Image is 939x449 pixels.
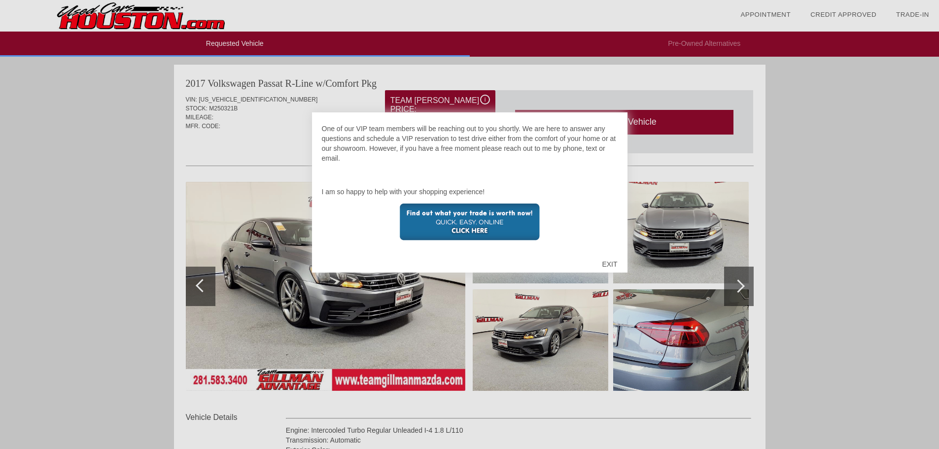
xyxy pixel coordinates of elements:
a: Credit Approved [810,11,876,18]
div: EXIT [592,249,627,279]
p: I am so happy to help with your shopping experience! [322,187,618,197]
a: Appointment [740,11,791,18]
a: Trade-In [896,11,929,18]
p: One of our VIP team members will be reaching out to you shortly. We are here to answer any questi... [322,124,618,163]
